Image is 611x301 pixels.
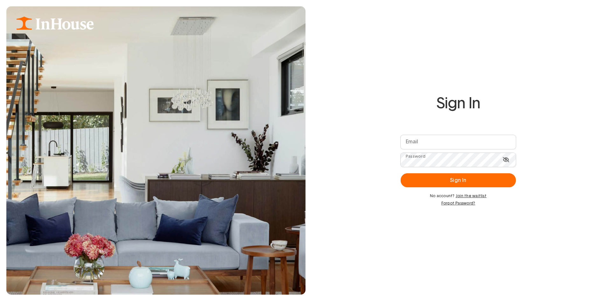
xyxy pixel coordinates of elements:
p: No account? [401,194,516,199]
button: Sign In [401,173,516,187]
a: Join the waitlist [456,194,487,198]
h1: Sign In [401,95,516,112]
a: Forgot Password? [401,201,516,205]
img: Guest [6,6,305,295]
